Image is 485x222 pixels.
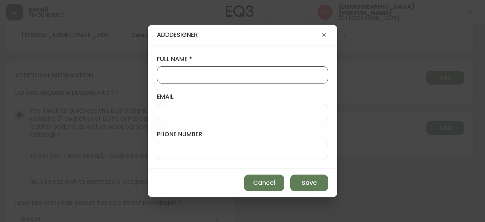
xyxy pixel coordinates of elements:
[157,55,328,63] label: full name
[302,179,317,187] span: Save
[290,175,328,191] button: Save
[244,175,284,191] button: Cancel
[157,93,328,101] label: email
[157,130,328,139] label: phone number
[253,179,275,187] span: Cancel
[157,31,198,39] h4: Add Designer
